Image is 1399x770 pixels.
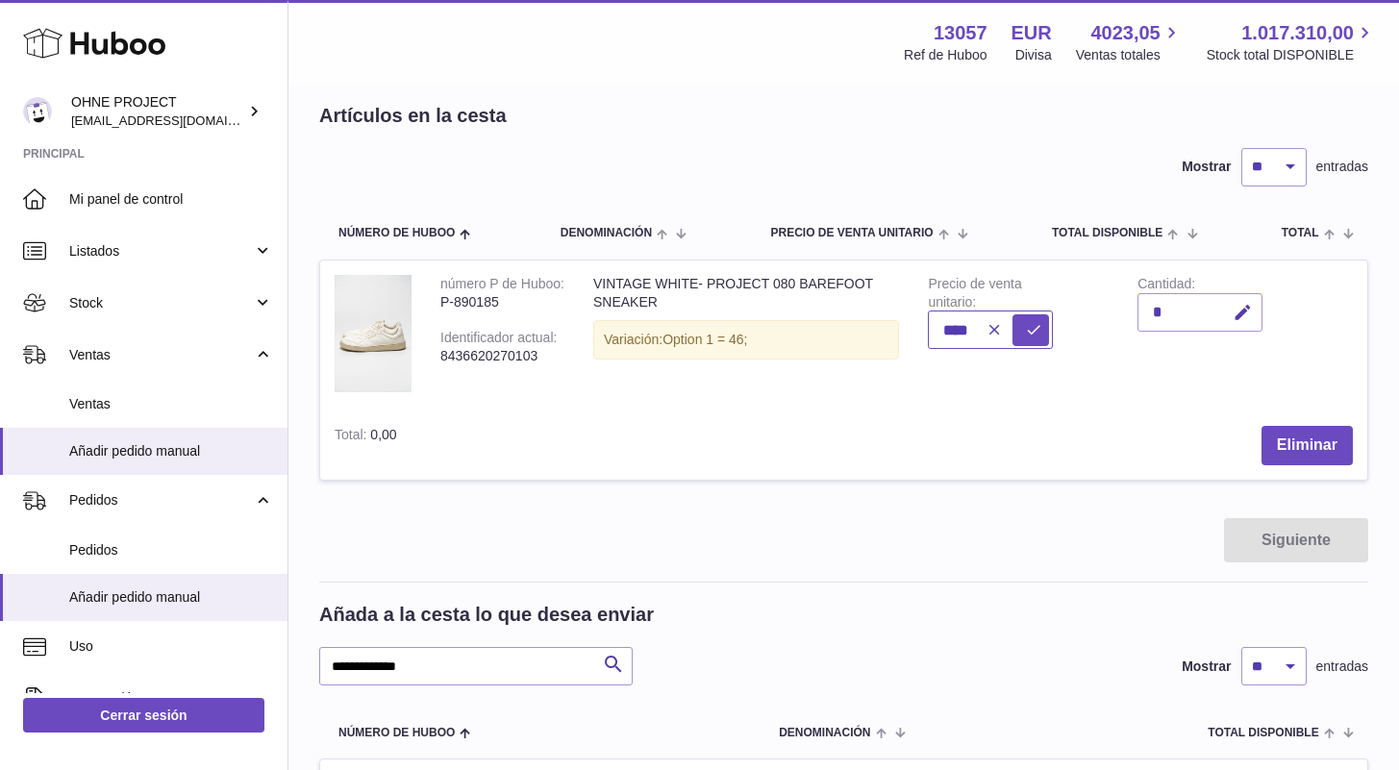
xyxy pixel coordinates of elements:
span: Precio de venta unitario [770,227,933,239]
span: Total [1282,227,1319,239]
span: Ventas [69,346,253,364]
strong: 13057 [934,20,987,46]
a: 1.017.310,00 Stock total DISPONIBLE [1207,20,1376,64]
div: Identificador actual [440,330,557,350]
span: 4023,05 [1090,20,1160,46]
label: Cantidad [1137,276,1195,296]
div: OHNE PROJECT [71,93,244,130]
label: Total [335,427,370,447]
div: Variación: [593,320,899,360]
span: Stock [69,294,253,312]
a: 4023,05 Ventas totales [1076,20,1183,64]
td: VINTAGE WHITE- PROJECT 080 BAREFOOT SNEAKER [579,261,913,411]
button: Eliminar [1262,426,1353,465]
div: Divisa [1015,46,1052,64]
img: VINTAGE WHITE- PROJECT 080 BAREFOOT SNEAKER [335,275,412,392]
label: Mostrar [1182,658,1231,676]
span: Stock total DISPONIBLE [1207,46,1376,64]
h2: Artículos en la cesta [319,103,507,129]
span: Pedidos [69,491,253,509]
div: Ref de Huboo [904,46,987,64]
div: número P de Huboo [440,276,564,296]
span: Añadir pedido manual [69,442,273,460]
span: Pedidos [69,541,273,559]
span: entradas [1316,158,1368,176]
span: Uso [69,637,273,656]
div: 8436620270103 [440,347,564,365]
span: Total DISPONIBLE [1208,727,1318,739]
span: [EMAIL_ADDRESS][DOMAIN_NAME] [71,112,283,128]
img: support@ohneproject.com [23,97,52,126]
span: 1.017.310,00 [1241,20,1354,46]
h2: Añada a la cesta lo que desea enviar [319,602,654,628]
span: Facturación y pagos [69,689,253,708]
span: Option 1 = 46; [662,332,747,347]
span: Ventas totales [1076,46,1183,64]
span: Número de Huboo [338,727,455,739]
span: Listados [69,242,253,261]
label: Precio de venta unitario [928,276,1021,314]
span: Denominación [779,727,870,739]
a: Cerrar sesión [23,698,264,733]
span: Mi panel de control [69,190,273,209]
span: Denominación [561,227,652,239]
span: Número de Huboo [338,227,455,239]
span: 0,00 [370,427,396,442]
div: P-890185 [440,293,564,311]
span: Total DISPONIBLE [1052,227,1162,239]
span: Ventas [69,395,273,413]
label: Mostrar [1182,158,1231,176]
span: Añadir pedido manual [69,588,273,607]
strong: EUR [1012,20,1052,46]
span: entradas [1316,658,1368,676]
